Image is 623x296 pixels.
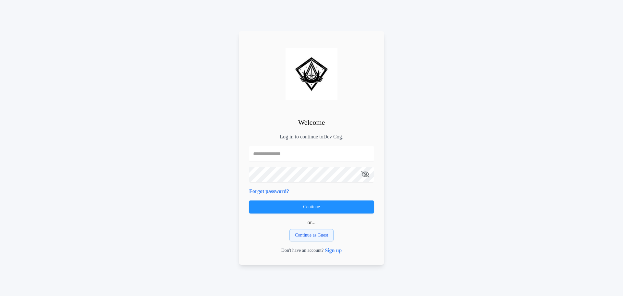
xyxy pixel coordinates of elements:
[249,187,289,195] button: Forgot password?
[286,48,337,100] img: logo
[281,247,324,254] p: Don't have an account?
[325,247,342,254] button: Sign up
[308,219,315,226] p: or...
[289,229,334,241] button: Continue as Guest
[280,133,343,141] p: Log in to continue to Dev Cog .
[249,200,374,213] button: Continue
[298,117,325,128] h2: Welcome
